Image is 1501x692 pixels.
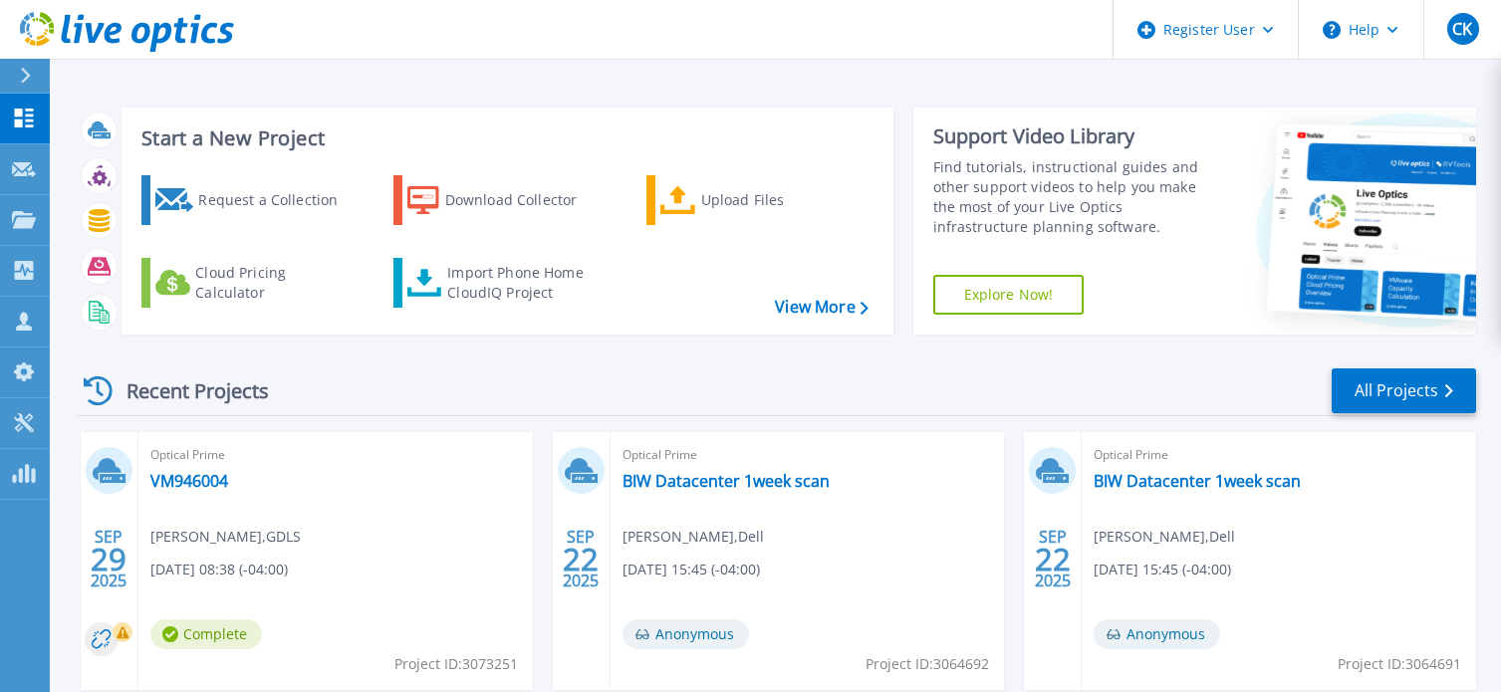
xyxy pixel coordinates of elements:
a: BIW Datacenter 1week scan [623,471,830,491]
span: Optical Prime [150,444,521,466]
a: Cloud Pricing Calculator [141,258,364,308]
div: Find tutorials, instructional guides and other support videos to help you make the most of your L... [933,157,1216,237]
div: SEP 2025 [90,523,127,595]
div: Recent Projects [77,366,296,415]
span: 29 [91,551,126,568]
a: Request a Collection [141,175,364,225]
a: Explore Now! [933,275,1085,315]
div: Import Phone Home CloudIQ Project [447,263,603,303]
a: Upload Files [646,175,869,225]
a: VM946004 [150,471,228,491]
div: Support Video Library [933,123,1216,149]
div: Cloud Pricing Calculator [195,263,355,303]
span: [DATE] 15:45 (-04:00) [623,559,760,580]
span: 22 [563,551,599,568]
a: BIW Datacenter 1week scan [1094,471,1301,491]
span: Project ID: 3064691 [1338,653,1461,675]
span: [PERSON_NAME] , Dell [623,526,764,548]
span: Project ID: 3073251 [394,653,518,675]
div: Request a Collection [198,180,358,220]
span: Anonymous [1094,619,1220,649]
a: Download Collector [393,175,616,225]
div: Upload Files [701,180,861,220]
span: Complete [150,619,262,649]
span: Project ID: 3064692 [866,653,989,675]
span: Optical Prime [623,444,993,466]
span: [PERSON_NAME] , GDLS [150,526,301,548]
a: View More [775,298,868,317]
a: All Projects [1332,368,1476,413]
span: [DATE] 08:38 (-04:00) [150,559,288,580]
div: Download Collector [445,180,605,220]
div: SEP 2025 [562,523,600,595]
span: [PERSON_NAME] , Dell [1094,526,1235,548]
span: [DATE] 15:45 (-04:00) [1094,559,1231,580]
span: 22 [1035,551,1071,568]
span: Optical Prime [1094,444,1464,466]
h3: Start a New Project [141,127,868,149]
span: Anonymous [623,619,749,649]
div: SEP 2025 [1034,523,1072,595]
span: CK [1452,21,1472,37]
